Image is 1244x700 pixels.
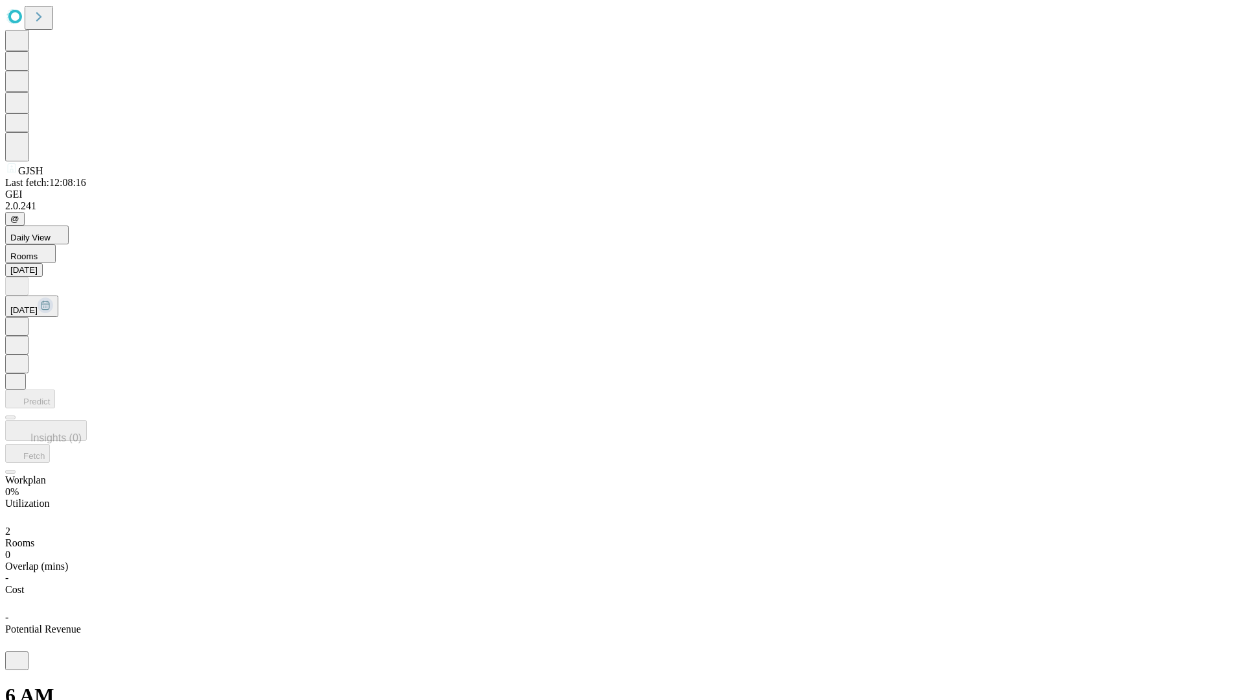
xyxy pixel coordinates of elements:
button: [DATE] [5,263,43,277]
span: 0 [5,549,10,560]
span: Utilization [5,498,49,509]
button: Rooms [5,244,56,263]
div: 2.0.241 [5,200,1239,212]
button: [DATE] [5,296,58,317]
button: Predict [5,390,55,408]
span: Cost [5,584,24,595]
span: Rooms [5,537,34,548]
div: GEI [5,189,1239,200]
span: Daily View [10,233,51,242]
span: @ [10,214,19,224]
span: Insights (0) [30,432,82,443]
button: Daily View [5,226,69,244]
span: Workplan [5,474,46,485]
span: Rooms [10,251,38,261]
span: GJSH [18,165,43,176]
span: 0% [5,486,19,497]
span: Last fetch: 12:08:16 [5,177,86,188]
button: @ [5,212,25,226]
span: - [5,572,8,583]
span: Potential Revenue [5,624,81,635]
span: 2 [5,526,10,537]
span: Overlap (mins) [5,561,68,572]
span: [DATE] [10,305,38,315]
button: Insights (0) [5,420,87,441]
span: - [5,612,8,623]
button: Fetch [5,444,50,463]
